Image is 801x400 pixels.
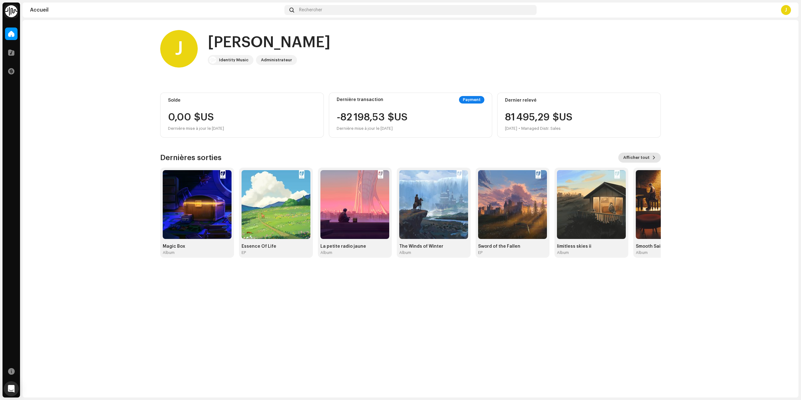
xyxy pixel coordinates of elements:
[5,5,18,18] img: 0f74c21f-6d1c-4dbc-9196-dbddad53419e
[320,250,332,255] div: Album
[557,244,626,249] div: limitless skies ii
[518,125,520,132] div: •
[505,125,517,132] div: [DATE]
[636,250,648,255] div: Album
[636,170,705,239] img: af5c583c-e2e3-45c8-8989-e7b7ec2d256c
[623,151,650,164] span: Afficher tout
[320,244,389,249] div: La petite radio jaune
[399,250,411,255] div: Album
[299,8,322,13] span: Rechercher
[478,250,482,255] div: EP
[163,244,232,249] div: Magic Box
[168,98,316,103] div: Solde
[337,97,383,102] div: Dernière transaction
[261,56,292,64] div: Administrateur
[399,244,468,249] div: The Winds of Winter
[337,125,407,132] div: Dernière mise à jour le [DATE]
[30,8,282,13] div: Accueil
[557,170,626,239] img: 834f7122-da2c-49ee-83ca-2069025ed6c4
[505,98,653,103] div: Dernier relevé
[4,381,19,396] div: Open Intercom Messenger
[163,170,232,239] img: 3793d063-f8b8-476a-b8f4-d7206e68c5d9
[208,33,330,53] div: [PERSON_NAME]
[219,56,248,64] div: Identity Music
[521,125,561,132] div: Managed Distr. Sales
[459,96,484,104] div: Payment
[478,244,547,249] div: Sword of the Fallen
[160,153,222,163] h3: Dernières sorties
[478,170,547,239] img: ef5ec4a2-ed62-4de3-a397-4e96fb3e9088
[160,93,324,138] re-o-card-value: Solde
[163,250,175,255] div: Album
[242,170,310,239] img: 41435c15-4c96-4372-8d82-45d228094bd0
[497,93,661,138] re-o-card-value: Dernier relevé
[557,250,569,255] div: Album
[781,5,791,15] div: J
[209,56,217,64] img: 0f74c21f-6d1c-4dbc-9196-dbddad53419e
[636,244,705,249] div: Smooth Sailing
[320,170,389,239] img: bde2f348-714c-44b5-9e5c-d06a60bafef1
[618,153,661,163] button: Afficher tout
[160,30,198,68] div: J
[242,244,310,249] div: Essence Of Life
[242,250,246,255] div: EP
[168,125,316,132] div: Dernière mise à jour le [DATE]
[399,170,468,239] img: 2824037b-7bd5-4082-92d6-0b51cd6fc88b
